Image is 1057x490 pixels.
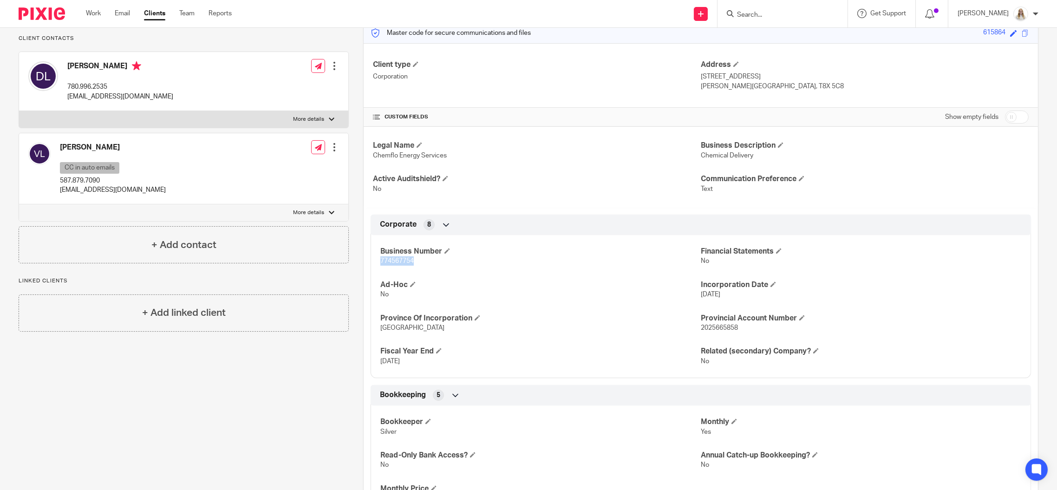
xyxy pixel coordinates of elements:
a: Team [179,9,195,18]
p: Corporation [373,72,701,81]
p: 587.879.7090 [60,176,166,185]
div: 615864 [983,28,1005,39]
p: More details [293,116,324,123]
h4: Incorporation Date [701,280,1021,290]
h4: Legal Name [373,141,701,150]
p: More details [293,209,324,216]
h4: Financial Statements [701,247,1021,256]
span: No [380,462,389,468]
h4: Ad-Hoc [380,280,701,290]
img: svg%3E [28,61,58,91]
span: No [380,291,389,298]
h4: Business Description [701,141,1029,150]
h4: Communication Preference [701,174,1029,184]
span: [DATE] [380,358,400,365]
p: CC in auto emails [60,162,119,174]
span: Corporate [380,220,417,229]
span: [DATE] [701,291,720,298]
a: Clients [144,9,165,18]
span: Text [701,186,713,192]
h4: Province Of Incorporation [380,314,701,323]
input: Search [736,11,820,20]
p: [EMAIL_ADDRESS][DOMAIN_NAME] [67,92,173,101]
i: Primary [132,61,141,71]
h4: Related (secondary) Company? [701,346,1021,356]
p: Client contacts [19,35,349,42]
h4: + Add contact [151,238,216,252]
label: Show empty fields [945,112,998,122]
p: [PERSON_NAME] [958,9,1009,18]
h4: Bookkeeper [380,417,701,427]
h4: Client type [373,60,701,70]
span: Bookkeeping [380,390,426,400]
span: Chemflo Energy Services [373,152,447,159]
h4: Monthly [701,417,1021,427]
h4: Business Number [380,247,701,256]
span: Get Support [870,10,906,17]
span: No [373,186,381,192]
span: No [701,358,709,365]
h4: Annual Catch-up Bookkeeping? [701,451,1021,460]
span: Silver [380,429,397,435]
h4: CUSTOM FIELDS [373,113,701,121]
a: Email [115,9,130,18]
span: Yes [701,429,711,435]
span: 2025665858 [701,325,738,331]
span: 774567754 [380,258,414,264]
img: Headshot%2011-2024%20white%20background%20square%202.JPG [1013,7,1028,21]
h4: [PERSON_NAME] [67,61,173,73]
p: 780.996.2535 [67,82,173,91]
h4: Address [701,60,1029,70]
span: Chemical Delivery [701,152,753,159]
a: Reports [209,9,232,18]
h4: Provincial Account Number [701,314,1021,323]
span: No [701,462,709,468]
h4: Read-Only Bank Access? [380,451,701,460]
h4: [PERSON_NAME] [60,143,166,152]
img: svg%3E [28,143,51,165]
span: [GEOGRAPHIC_DATA] [380,325,444,331]
img: Pixie [19,7,65,20]
span: No [701,258,709,264]
p: [STREET_ADDRESS] [701,72,1029,81]
h4: Fiscal Year End [380,346,701,356]
p: [EMAIL_ADDRESS][DOMAIN_NAME] [60,185,166,195]
h4: + Add linked client [142,306,226,320]
p: Master code for secure communications and files [371,28,531,38]
span: 8 [427,220,431,229]
h4: Active Auditshield? [373,174,701,184]
p: Linked clients [19,277,349,285]
a: Work [86,9,101,18]
span: 5 [437,391,440,400]
p: [PERSON_NAME][GEOGRAPHIC_DATA], T8X 5C8 [701,82,1029,91]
